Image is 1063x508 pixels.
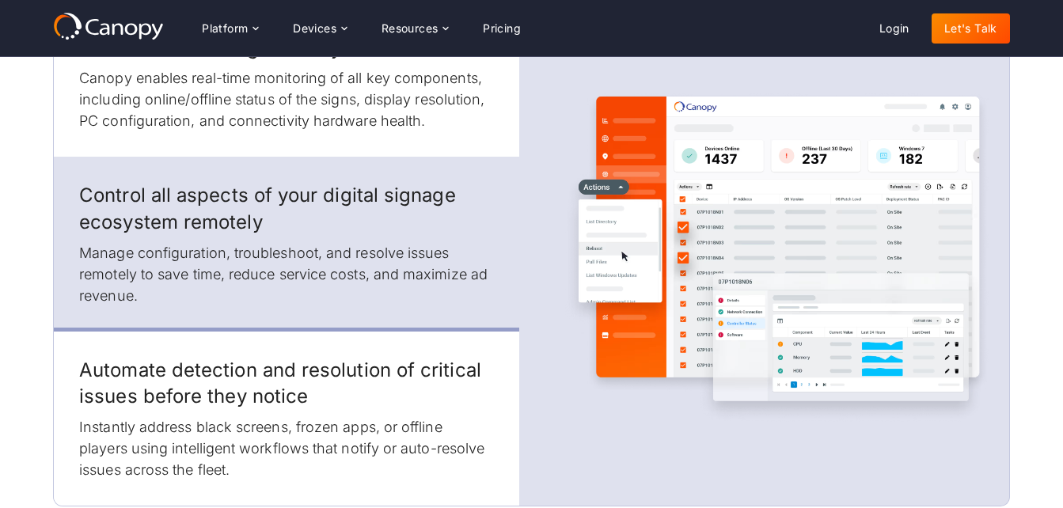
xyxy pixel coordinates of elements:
[867,13,922,44] a: Login
[79,67,493,131] p: Canopy enables real-time monitoring of all key components, including online/offline status of the...
[79,357,493,410] h3: Automate detection and resolution of critical issues before they notice
[189,13,271,44] div: Platform
[79,416,493,480] p: Instantly address black screens, frozen apps, or offline players using intelligent workflows that...
[293,23,336,34] div: Devices
[79,182,493,235] h3: Control all aspects of your digital signage ecosystem remotely
[202,23,248,34] div: Platform
[79,242,493,306] p: Manage configuration, troubleshoot, and resolve issues remotely to save time, reduce service cost...
[932,13,1010,44] a: Let's Talk
[470,13,533,44] a: Pricing
[369,13,461,44] div: Resources
[280,13,359,44] div: Devices
[382,23,438,34] div: Resources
